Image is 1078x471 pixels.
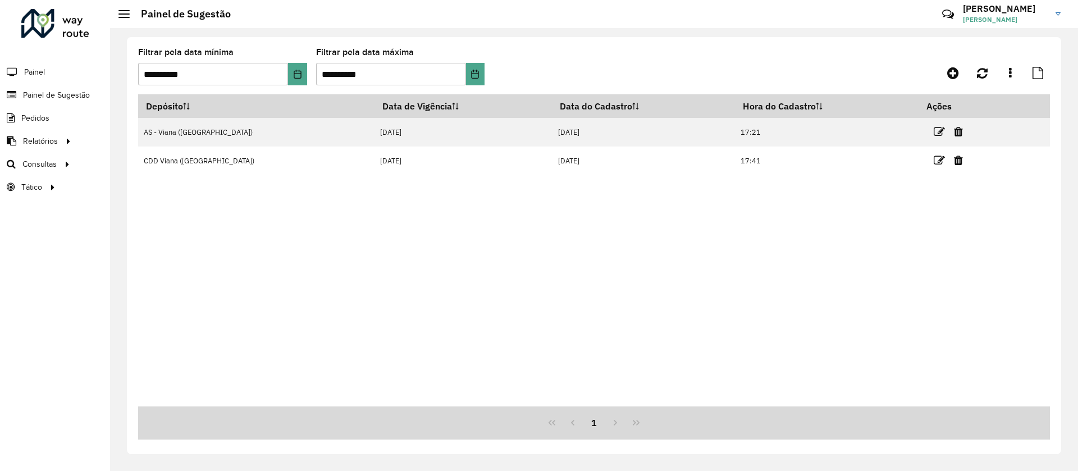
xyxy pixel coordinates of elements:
a: Contato Rápido [936,2,960,26]
td: [DATE] [374,118,552,147]
td: [DATE] [552,118,735,147]
th: Ações [919,94,986,118]
th: Depósito [138,94,374,118]
th: Data de Vigência [374,94,552,118]
button: Choose Date [466,63,485,85]
span: Painel de Sugestão [23,89,90,101]
h3: [PERSON_NAME] [963,3,1047,14]
a: Editar [934,153,945,168]
a: Editar [934,124,945,139]
th: Data do Cadastro [552,94,735,118]
span: Pedidos [21,112,49,124]
label: Filtrar pela data máxima [316,45,414,59]
th: Hora do Cadastro [735,94,919,118]
td: [DATE] [374,147,552,175]
td: [DATE] [552,147,735,175]
label: Filtrar pela data mínima [138,45,234,59]
td: CDD Viana ([GEOGRAPHIC_DATA]) [138,147,374,175]
span: Relatórios [23,135,58,147]
span: Consultas [22,158,57,170]
h2: Painel de Sugestão [130,8,231,20]
span: Tático [21,181,42,193]
td: 17:41 [735,147,919,175]
a: Excluir [954,153,963,168]
span: Painel [24,66,45,78]
button: 1 [583,412,605,433]
td: AS - Viana ([GEOGRAPHIC_DATA]) [138,118,374,147]
button: Choose Date [288,63,307,85]
a: Excluir [954,124,963,139]
span: [PERSON_NAME] [963,15,1047,25]
td: 17:21 [735,118,919,147]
